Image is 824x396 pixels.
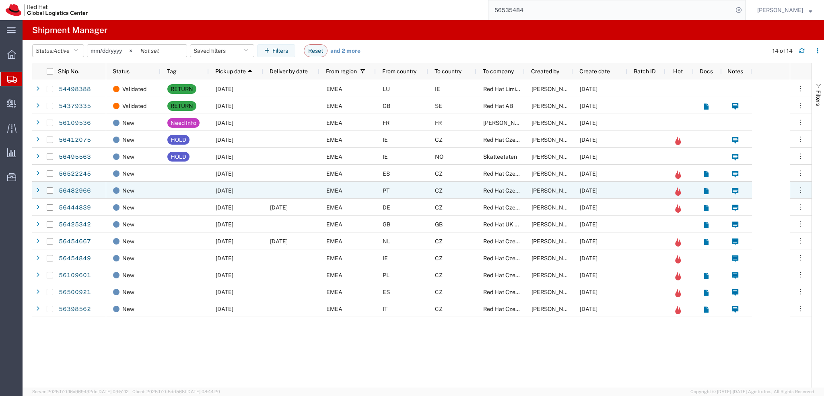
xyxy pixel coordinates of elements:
span: EMEA [326,255,342,261]
span: 08/22/2025 [216,204,233,211]
span: 09/01/2025 [216,272,233,278]
span: Red Hat Czech s.r.o. [483,238,534,245]
span: Rui Pacheco [531,187,577,194]
span: 08/08/2025 [580,204,597,211]
span: CZ [435,170,443,177]
span: 08/13/2025 [580,187,597,194]
span: Demetris Vassiliades [531,221,577,228]
span: [DATE] 08:44:20 [186,389,220,394]
a: and 2 more [330,47,360,55]
span: 08/25/2025 [270,204,288,211]
span: CZ [435,255,443,261]
a: 56454849 [58,252,91,265]
span: New [122,267,134,284]
a: 56425342 [58,218,91,231]
a: 54379335 [58,100,91,113]
span: 09/16/2025 [216,289,233,295]
span: ES [383,170,390,177]
span: Red Hat AB [483,103,513,109]
span: Mariola Ramos [531,289,577,295]
div: HOLD [171,152,186,162]
span: Red Hat Czech s.r.o. [483,187,534,194]
span: CZ [435,306,443,312]
span: ES [383,289,390,295]
span: Hot [673,68,683,75]
span: IE [435,86,440,92]
span: To company [483,68,514,75]
span: 08/12/2025 [216,137,233,143]
span: 08/18/2025 [580,170,597,177]
span: Marco Donkers [531,238,577,245]
span: 08/22/2025 [216,170,233,177]
span: 08/22/2025 [216,187,233,194]
div: RETURN [171,84,193,94]
span: Sona Mala [531,86,577,92]
span: EMEA [326,187,342,194]
span: 07/07/2025 [580,272,597,278]
span: Filters [815,90,822,106]
span: Status [113,68,130,75]
span: DE [383,204,390,211]
span: EMEA [326,153,342,160]
span: New [122,182,134,199]
span: Red Hat Czech s.r.o. [483,170,534,177]
span: EMEA [326,238,342,245]
span: 07/07/2025 [216,120,233,126]
span: Bartosz Spyrko-Smietanko [531,272,577,278]
a: 56522245 [58,168,91,180]
button: Reset [304,44,328,57]
span: CZ [435,204,443,211]
span: CZ [435,187,443,194]
span: Copyright © [DATE]-[DATE] Agistix Inc., All Rights Reserved [690,388,814,395]
span: PT [383,187,389,194]
span: CZ [435,238,443,245]
span: 09/01/2025 [216,255,233,261]
span: New [122,131,134,148]
span: Docs [700,68,713,75]
span: Red Hat Czech s.r.o. [483,289,534,295]
span: New [122,301,134,317]
span: Ship No. [58,68,79,75]
span: New [122,233,134,250]
span: Notes [727,68,743,75]
button: Filters [257,44,295,57]
span: From country [382,68,416,75]
a: 56495563 [58,151,91,164]
div: Need Info [171,118,196,128]
span: Validated [122,81,146,97]
span: [DATE] 09:51:12 [97,389,129,394]
span: Create date [579,68,610,75]
span: Red Hat Limited [483,86,524,92]
input: Not set [137,45,187,57]
span: New [122,165,134,182]
span: Tag [167,68,177,75]
span: Mark Naughton [531,137,577,143]
h4: Shipment Manager [32,20,107,40]
span: Ivan Aragones Muniesa [531,170,577,177]
span: Red Hat Czech s.r.o. [483,272,534,278]
button: Saved filters [190,44,254,57]
span: FR [383,120,389,126]
div: HOLD [171,135,186,145]
a: 56412075 [58,134,91,147]
span: SE [435,103,442,109]
span: 07/07/2025 [580,120,597,126]
span: 08/14/2025 [580,289,597,295]
span: EMEA [326,204,342,211]
span: 08/07/2025 [580,221,597,228]
span: New [122,148,134,165]
a: 56500921 [58,286,91,299]
span: Riadh Hamdi [483,120,529,126]
span: CZ [435,272,443,278]
span: 03/31/2025 [216,86,233,92]
a: 54498388 [58,83,91,96]
a: 56454667 [58,235,91,248]
span: EMEA [326,137,342,143]
span: Pickup date [215,68,246,75]
span: EMEA [326,86,342,92]
span: Mark O'Sullivan [531,153,577,160]
input: Search for shipment number, reference number [488,0,733,20]
span: Amanda Ajredini [531,255,577,261]
button: Status:Active [32,44,84,57]
span: IE [383,255,388,261]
